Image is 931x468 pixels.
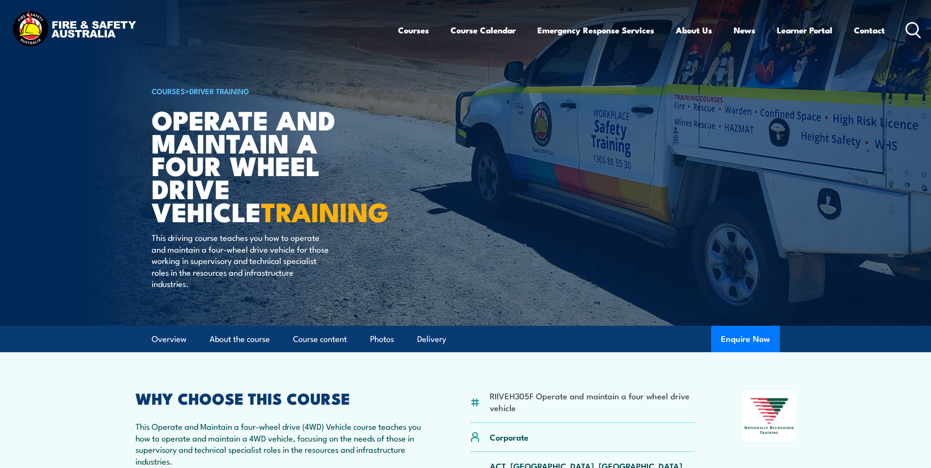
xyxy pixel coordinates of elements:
[490,431,529,442] p: Corporate
[854,17,885,43] a: Contact
[451,17,516,43] a: Course Calendar
[743,391,796,441] img: Nationally Recognised Training logo.
[152,85,394,97] h6: >
[135,420,422,467] p: This Operate and Maintain a four-wheel drive (4WD) Vehicle course teaches you how to operate and ...
[734,17,755,43] a: News
[370,326,394,352] a: Photos
[135,391,422,405] h2: WHY CHOOSE THIS COURSE
[210,326,270,352] a: About the course
[676,17,712,43] a: About Us
[777,17,832,43] a: Learner Portal
[293,326,347,352] a: Course content
[711,326,780,352] button: Enquire Now
[152,326,186,352] a: Overview
[261,190,389,231] strong: TRAINING
[537,17,654,43] a: Emergency Response Services
[398,17,429,43] a: Courses
[152,108,394,223] h1: Operate and Maintain a Four Wheel Drive Vehicle
[490,390,695,413] li: RIIVEH305F Operate and maintain a four wheel drive vehicle
[417,326,446,352] a: Delivery
[152,232,331,289] p: This driving course teaches you how to operate and maintain a four-wheel drive vehicle for those ...
[189,85,249,96] a: Driver Training
[152,85,185,96] a: COURSES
